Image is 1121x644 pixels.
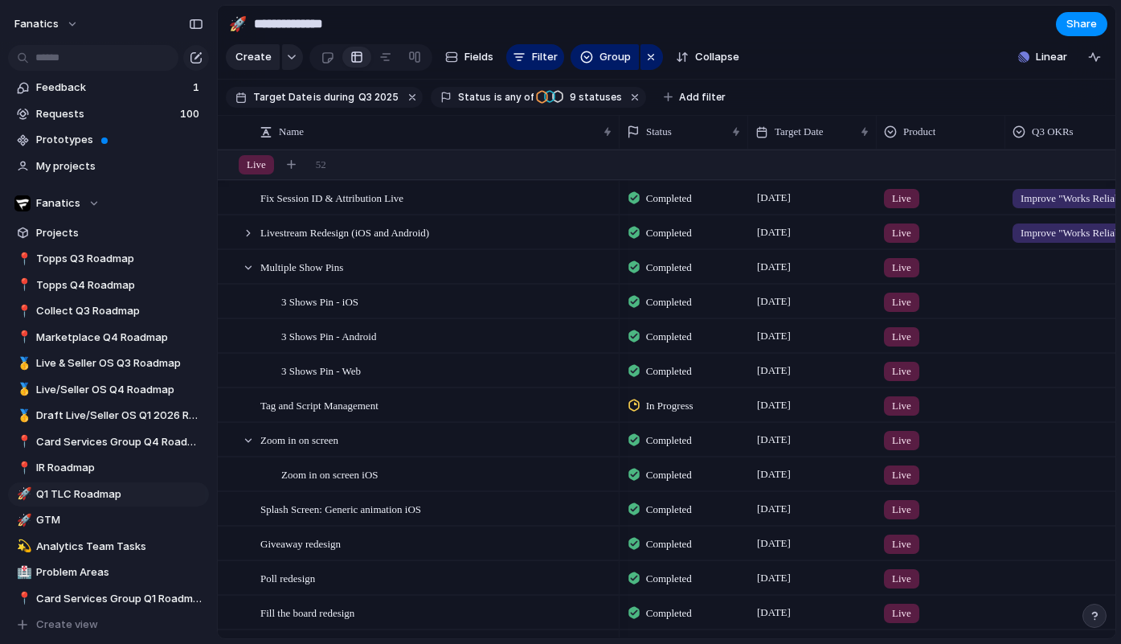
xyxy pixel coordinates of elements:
[260,257,343,276] span: Multiple Show Pins
[695,49,739,65] span: Collapse
[14,303,31,319] button: 📍
[36,539,203,555] span: Analytics Team Tasks
[1012,45,1074,69] button: Linear
[17,407,28,425] div: 🥇
[17,276,28,294] div: 📍
[260,223,429,241] span: Livestream Redesign (iOS and Android)
[14,460,31,476] button: 📍
[753,534,795,553] span: [DATE]
[316,157,326,173] span: 52
[646,363,692,379] span: Completed
[8,299,209,323] div: 📍Collect Q3 Roadmap
[17,433,28,451] div: 📍
[903,124,935,140] span: Product
[17,250,28,269] div: 📍
[14,382,31,398] button: 🥇
[892,605,911,621] span: Live
[17,328,28,347] div: 📍
[892,467,911,483] span: Live
[8,508,209,532] div: 🚀GTM
[36,80,188,96] span: Feedback
[753,465,795,484] span: [DATE]
[312,88,357,106] button: isduring
[506,44,564,70] button: Filter
[36,460,203,476] span: IR Roadmap
[229,13,247,35] div: 🚀
[8,378,209,402] a: 🥇Live/Seller OS Q4 Roadmap
[7,11,87,37] button: fanatics
[36,382,203,398] span: Live/Seller OS Q4 Roadmap
[17,537,28,556] div: 💫
[8,535,209,559] a: 💫Analytics Team Tasks
[753,396,795,415] span: [DATE]
[892,225,911,241] span: Live
[892,260,911,276] span: Live
[14,330,31,346] button: 📍
[281,326,376,345] span: 3 Shows Pin - Android
[8,482,209,507] a: 🚀Q1 TLC Roadmap
[646,467,692,483] span: Completed
[235,49,272,65] span: Create
[8,587,209,611] div: 📍Card Services Group Q1 Roadmap
[14,486,31,502] button: 🚀
[355,88,402,106] button: Q3 2025
[646,294,692,310] span: Completed
[646,225,692,241] span: Completed
[36,355,203,371] span: Live & Seller OS Q3 Roadmap
[8,221,209,245] a: Projects
[494,90,502,105] span: is
[646,398,693,414] span: In Progress
[36,251,203,267] span: Topps Q3 Roadmap
[8,128,209,152] a: Prototypes
[36,434,203,450] span: Card Services Group Q4 Roadmap
[36,512,203,528] span: GTM
[14,251,31,267] button: 📍
[281,361,361,379] span: 3 Shows Pin - Web
[260,430,338,449] span: Zoom in on screen
[8,404,209,428] a: 🥇Draft Live/Seller OS Q1 2026 Roadmap
[260,603,354,621] span: Fill the board redesign
[646,260,692,276] span: Completed
[180,106,203,122] span: 100
[646,329,692,345] span: Completed
[753,430,795,449] span: [DATE]
[892,502,911,518] span: Live
[193,80,203,96] span: 1
[565,90,622,105] span: statuses
[247,157,266,173] span: Live
[669,44,746,70] button: Collapse
[753,326,795,346] span: [DATE]
[1056,12,1107,36] button: Share
[8,191,209,215] button: Fanatics
[646,433,692,449] span: Completed
[892,294,911,310] span: Live
[36,408,203,424] span: Draft Live/Seller OS Q1 2026 Roadmap
[14,408,31,424] button: 🥇
[260,568,315,587] span: Poll redesign
[654,86,735,109] button: Add filter
[753,257,795,277] span: [DATE]
[775,124,824,140] span: Target Date
[1066,16,1097,32] span: Share
[281,465,378,483] span: Zoom in on screen iOS
[8,430,209,454] a: 📍Card Services Group Q4 Roadmap
[358,90,399,105] span: Q3 2025
[321,90,354,105] span: during
[281,292,358,310] span: 3 Shows Pin - iOS
[36,330,203,346] span: Marketplace Q4 Roadmap
[17,459,28,478] div: 📍
[646,571,692,587] span: Completed
[36,486,203,502] span: Q1 TLC Roadmap
[8,76,209,100] a: Feedback1
[14,539,31,555] button: 💫
[892,433,911,449] span: Live
[36,195,80,211] span: Fanatics
[753,499,795,519] span: [DATE]
[892,536,911,552] span: Live
[753,603,795,622] span: [DATE]
[491,88,537,106] button: isany of
[1032,124,1074,140] span: Q3 OKRs
[17,511,28,530] div: 🚀
[253,90,312,105] span: Target Date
